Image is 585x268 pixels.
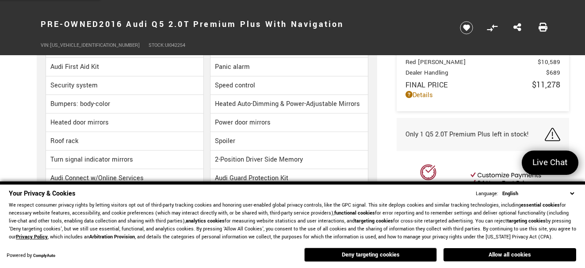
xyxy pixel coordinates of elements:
[405,91,560,100] a: Details
[165,42,185,49] span: UI042254
[355,218,393,224] strong: targeting cookies
[41,19,99,30] strong: Pre-Owned
[334,210,375,216] strong: functional cookies
[500,189,576,198] select: Language Select
[186,218,225,224] strong: analytics cookies
[7,253,55,259] div: Powered by
[9,201,576,241] p: We respect consumer privacy rights by letting visitors opt out of third-party tracking cookies an...
[16,234,48,240] a: Privacy Policy
[210,113,368,132] li: Power door mirrors
[405,80,532,90] span: Final Price
[46,58,204,76] li: Audi First Aid Kit
[457,21,476,35] button: Save vehicle
[304,248,437,262] button: Deny targeting cookies
[89,234,135,240] strong: Arbitration Provision
[405,130,529,139] span: Only 1 Q5 2.0T Premium Plus left in stock!
[486,21,499,34] button: Compare Vehicle
[532,79,560,91] span: $11,278
[210,76,368,95] li: Speed control
[405,58,560,66] a: Red [PERSON_NAME] $10,589
[444,248,576,261] button: Allow all cookies
[46,95,204,113] li: Bumpers: body-color
[41,7,445,42] h1: 2016 Audi Q5 2.0T Premium Plus With Navigation
[528,157,572,169] span: Live Chat
[46,151,204,169] li: Turn signal indicator mirrors
[50,42,140,49] span: [US_VEHICLE_IDENTIFICATION_NUMBER]
[210,132,368,151] li: Spoiler
[9,189,75,198] span: Your Privacy & Cookies
[210,151,368,169] li: 2-Position Driver Side Memory
[210,58,368,76] li: Panic alarm
[149,42,165,49] span: Stock:
[522,151,578,175] a: Live Chat
[46,113,204,132] li: Heated door mirrors
[538,58,560,66] span: $10,589
[513,22,521,34] a: Share this Pre-Owned 2016 Audi Q5 2.0T Premium Plus With Navigation
[46,169,204,188] li: Audi Connect w/Online Services
[210,95,368,113] li: Heated Auto-Dimming & Power-Adjustable Mirrors
[405,79,560,91] a: Final Price $11,278
[405,68,546,77] span: Dealer Handling
[210,169,368,188] li: Audi Guard Protection Kit
[46,132,204,151] li: Roof rack
[405,68,560,77] a: Dealer Handling $689
[507,218,546,224] strong: targeting cookies
[405,58,538,66] span: Red [PERSON_NAME]
[476,191,498,196] div: Language:
[521,202,560,208] strong: essential cookies
[539,22,547,34] a: Print this Pre-Owned 2016 Audi Q5 2.0T Premium Plus With Navigation
[46,76,204,95] li: Security system
[546,68,560,77] span: $689
[33,253,55,259] a: ComplyAuto
[41,42,50,49] span: VIN:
